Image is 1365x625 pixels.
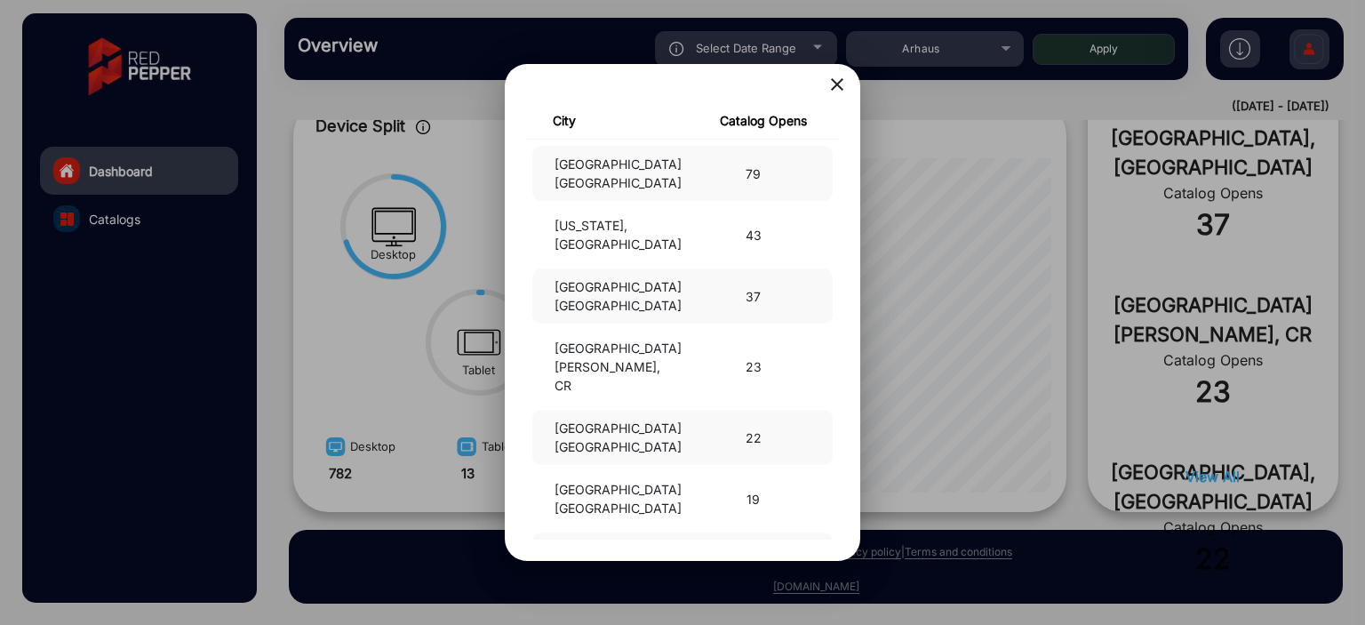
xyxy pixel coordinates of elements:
[682,357,824,376] div: 23
[682,490,824,509] div: 19
[541,419,682,456] div: [GEOGRAPHIC_DATA], [GEOGRAPHIC_DATA]
[682,429,824,447] div: 22
[682,111,843,130] div: Catalog Opens
[682,226,824,244] div: 43
[682,164,824,183] div: 79
[541,339,682,395] div: [GEOGRAPHIC_DATA][PERSON_NAME], CR
[541,480,682,517] div: [GEOGRAPHIC_DATA], [GEOGRAPHIC_DATA]
[541,277,682,315] div: [GEOGRAPHIC_DATA], [GEOGRAPHIC_DATA]
[541,155,682,192] div: [GEOGRAPHIC_DATA], [GEOGRAPHIC_DATA]
[541,216,682,253] div: [US_STATE], [GEOGRAPHIC_DATA]
[826,74,848,95] mat-icon: close
[522,111,682,130] div: City
[682,287,824,306] div: 37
